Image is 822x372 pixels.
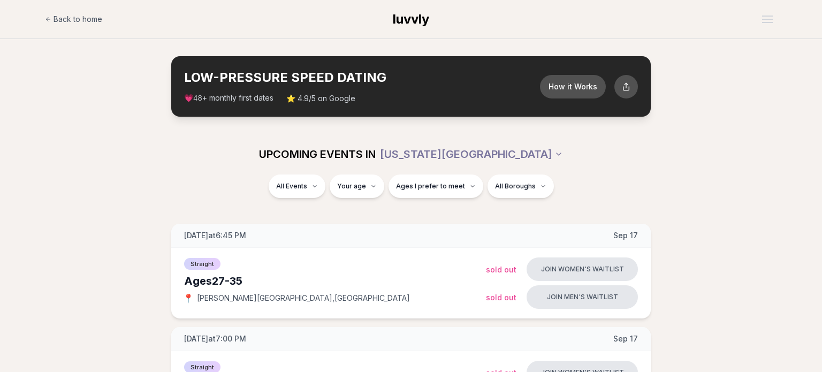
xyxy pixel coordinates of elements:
span: UPCOMING EVENTS IN [259,147,376,162]
button: Ages I prefer to meet [389,174,483,198]
a: luvvly [393,11,429,28]
span: Straight [184,258,220,270]
button: All Events [269,174,325,198]
span: luvvly [393,11,429,27]
button: How it Works [540,75,606,98]
span: All Events [276,182,307,191]
span: [DATE] at 7:00 PM [184,333,246,344]
span: All Boroughs [495,182,536,191]
a: Back to home [45,9,102,30]
button: Join men's waitlist [527,285,638,309]
button: Open menu [758,11,777,27]
button: Your age [330,174,384,198]
h2: LOW-PRESSURE SPEED DATING [184,69,540,86]
span: Sold Out [486,265,516,274]
span: 📍 [184,294,193,302]
span: ⭐ 4.9/5 on Google [286,93,355,104]
span: Sold Out [486,293,516,302]
span: [PERSON_NAME][GEOGRAPHIC_DATA] , [GEOGRAPHIC_DATA] [197,293,410,303]
span: Back to home [54,14,102,25]
button: [US_STATE][GEOGRAPHIC_DATA] [380,142,563,166]
button: Join women's waitlist [527,257,638,281]
div: Ages 27-35 [184,274,486,289]
span: Your age [337,182,366,191]
span: 48 [193,94,202,103]
span: Sep 17 [613,333,638,344]
span: Ages I prefer to meet [396,182,465,191]
button: All Boroughs [488,174,554,198]
span: [DATE] at 6:45 PM [184,230,246,241]
span: 💗 + monthly first dates [184,93,273,104]
span: Sep 17 [613,230,638,241]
